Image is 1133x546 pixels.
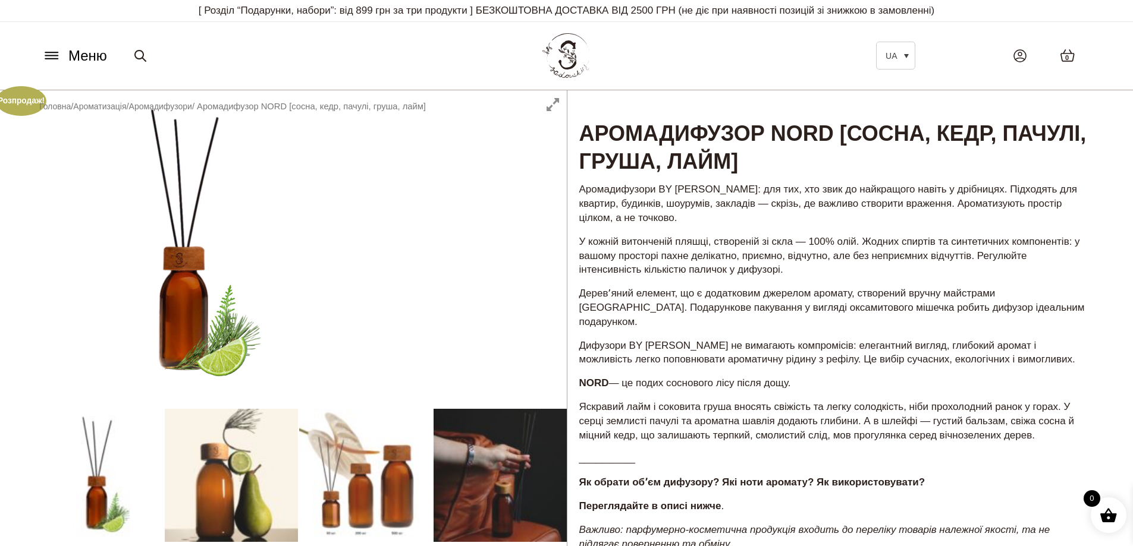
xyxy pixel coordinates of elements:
[542,33,590,78] img: BY SADOVSKIY
[876,42,915,70] a: UA
[579,499,1092,513] p: .
[39,45,111,67] button: Меню
[579,339,1092,367] p: Дифузори BY [PERSON_NAME] не вимагають компромісів: елегантний вигляд, глибокий аромат і можливіс...
[579,376,1092,390] p: — це подих соснового лісу після дощу.
[39,102,71,111] a: Головна
[73,102,126,111] a: Ароматизація
[579,286,1092,329] p: Деревʼяний елемент, що є додатковим джерелом аромату, створений вручну майстрами [GEOGRAPHIC_DATA...
[129,102,192,111] a: Аромадифузори
[886,51,897,61] span: UA
[39,100,426,113] nav: Breadcrumb
[68,45,107,67] span: Меню
[1084,490,1100,507] span: 0
[579,400,1092,442] p: Яскравий лайм і соковита груша вносять свіжість та легку солодкість, ніби прохолодний ранок у гор...
[567,90,1104,177] h1: Аромадифузор NORD [сосна, кедр, пачулі, груша, лайм]
[579,182,1092,225] p: Аромадифузори BY [PERSON_NAME]: для тих, хто звик до найкращого навіть у дрібницях. Підходять для...
[1048,37,1087,74] a: 0
[579,235,1092,277] p: У кожній витонченій пляшці, створеній зі скла — 100% олій. Жодних спиртів та синтетичних компонен...
[579,452,1092,466] p: __________
[579,500,721,512] strong: Переглядайте в описі нижче
[1065,53,1069,63] span: 0
[579,476,925,488] strong: Як обрати обʼєм дифузору? Які ноти аромату? Як використовувати?
[579,377,609,389] strong: NORD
